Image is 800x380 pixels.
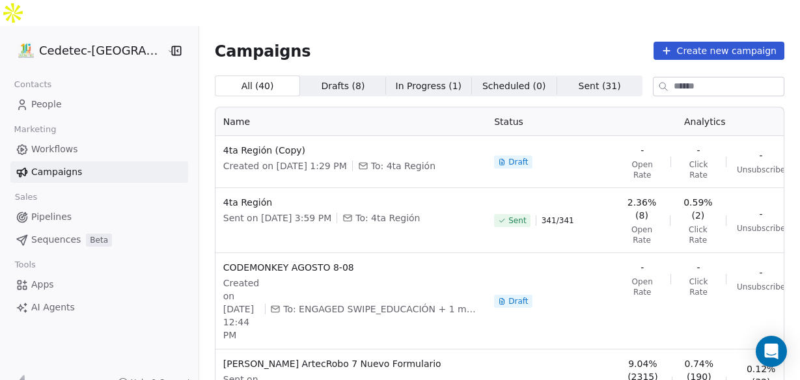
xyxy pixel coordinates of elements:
th: Name [215,107,486,136]
img: IMAGEN%2010%20A%C3%83%C2%91OS.png [18,43,34,59]
span: Sent [508,215,526,226]
span: - [760,266,763,279]
span: 4ta Región (Copy) [223,144,478,157]
span: Unsubscribe [737,282,785,292]
span: To: 4ta Región [355,211,420,224]
a: People [10,94,188,115]
span: Open Rate [624,159,660,180]
span: Workflows [31,142,78,156]
span: In Progress ( 1 ) [396,79,462,93]
th: Status [486,107,616,136]
span: Marketing [8,120,62,139]
span: Campaigns [31,165,82,179]
span: Draft [508,157,528,167]
a: SequencesBeta [10,229,188,251]
span: - [697,261,700,274]
span: - [760,208,763,221]
span: - [697,144,700,157]
span: Contacts [8,75,57,94]
span: Unsubscribe [737,165,785,175]
span: Beta [86,234,112,247]
a: Workflows [10,139,188,160]
button: Cedetec-[GEOGRAPHIC_DATA] [16,40,157,62]
span: Sales [9,187,43,207]
span: Cedetec-[GEOGRAPHIC_DATA] [39,42,163,59]
span: [PERSON_NAME] ArtecRobo 7 Nuevo Formulario [223,357,478,370]
span: Sent ( 31 ) [579,79,621,93]
span: Unsubscribe [737,223,785,234]
a: Campaigns [10,161,188,183]
span: - [760,149,763,162]
span: Tools [9,255,41,275]
span: - [641,261,644,274]
span: Pipelines [31,210,72,224]
span: Click Rate [681,224,716,245]
span: - [641,144,644,157]
span: To: 4ta Región [371,159,435,172]
span: Campaigns [215,42,311,60]
span: Draft [508,296,528,306]
span: Apps [31,278,54,292]
span: Sent on [DATE] 3:59 PM [223,211,331,224]
span: To: ENGAGED SWIPE_EDUCACIÓN + 1 more [283,303,478,316]
span: AI Agents [31,301,75,314]
span: Sequences [31,233,81,247]
span: 2.36% (8) [624,196,659,222]
span: Open Rate [624,224,659,245]
span: Click Rate [682,277,715,297]
div: Open Intercom Messenger [756,336,787,367]
th: Analytics [616,107,793,136]
span: Created on [DATE] 1:29 PM [223,159,347,172]
span: Open Rate [624,277,660,297]
span: Created on [DATE] 12:44 PM [223,277,260,342]
span: Drafts ( 8 ) [321,79,365,93]
a: Apps [10,274,188,295]
span: 0.59% (2) [681,196,716,222]
a: AI Agents [10,297,188,318]
span: CODEMONKEY AGOSTO 8-08 [223,261,478,274]
a: Pipelines [10,206,188,228]
span: Scheduled ( 0 ) [482,79,546,93]
span: People [31,98,62,111]
button: Create new campaign [654,42,784,60]
span: 341 / 341 [542,215,574,226]
span: Click Rate [682,159,715,180]
span: 4ta Región [223,196,478,209]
